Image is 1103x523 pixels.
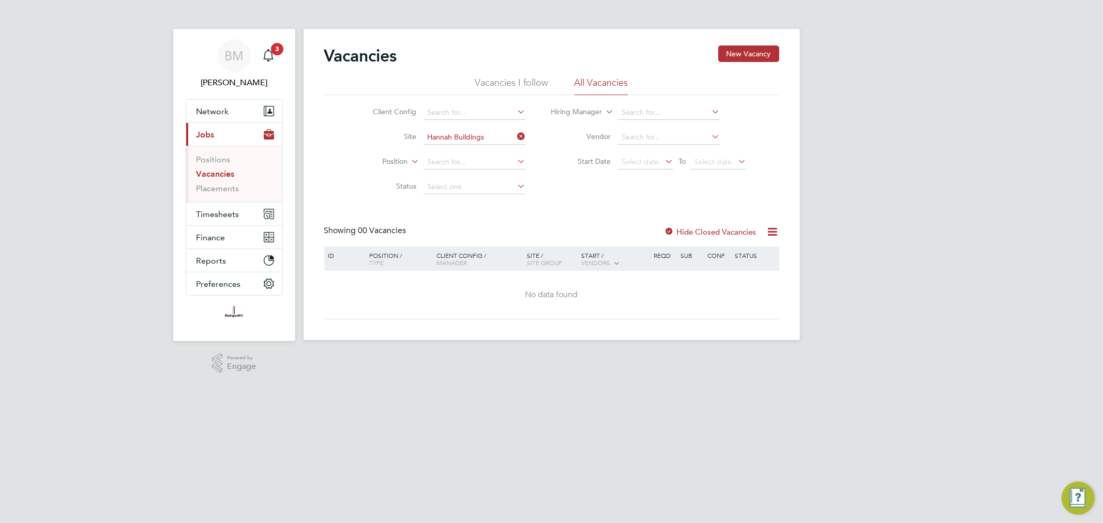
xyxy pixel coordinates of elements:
a: Placements [197,183,239,193]
input: Search for... [424,130,525,145]
button: Reports [186,249,282,272]
span: Site Group [527,258,562,267]
a: Positions [197,155,231,164]
span: Timesheets [197,209,239,219]
span: Network [197,106,229,116]
a: Vacancies [197,169,235,179]
div: Jobs [186,146,282,202]
button: Finance [186,226,282,249]
span: Jobs [197,130,215,140]
a: Powered byEngage [212,353,256,373]
h2: Vacancies [324,45,397,66]
span: To [675,155,689,168]
span: Select date [622,157,659,166]
a: Go to home page [186,306,283,322]
input: Search for... [618,105,720,120]
span: Preferences [197,279,241,289]
span: Vendors [581,258,610,267]
span: 00 Vacancies [358,225,406,236]
div: Sub [678,247,705,264]
button: Engage Resource Center [1062,482,1095,515]
span: BM [224,49,244,63]
nav: Main navigation [173,29,295,341]
label: Client Config [357,107,416,116]
div: Client Config / [434,247,524,271]
button: Preferences [186,272,282,295]
div: Start / [579,247,651,272]
input: Search for... [424,155,525,170]
span: Select date [694,157,732,166]
div: ID [326,247,362,264]
button: New Vacancy [718,45,779,62]
img: madigangill-logo-retina.png [222,306,246,322]
span: Manager [436,258,467,267]
button: Network [186,100,282,122]
a: 3 [258,39,279,72]
input: Search for... [424,105,525,120]
label: Site [357,132,416,141]
span: Brandon Mollett [186,76,283,89]
button: Jobs [186,123,282,146]
label: Hiring Manager [542,107,602,117]
span: Powered by [227,353,256,362]
label: Hide Closed Vacancies [664,227,757,237]
button: Timesheets [186,203,282,225]
span: Engage [227,362,256,371]
div: Position / [361,247,434,271]
div: Reqd [651,247,678,264]
label: Status [357,181,416,191]
input: Select one [424,180,525,194]
div: Conf [705,247,732,264]
span: Reports [197,256,226,266]
div: Status [732,247,777,264]
label: Position [348,157,407,167]
div: Site / [524,247,579,271]
label: Start Date [551,157,611,166]
label: Vendor [551,132,611,141]
span: Type [369,258,384,267]
span: 3 [271,43,283,55]
li: Vacancies I follow [475,76,549,95]
div: Showing [324,225,409,236]
input: Search for... [618,130,720,145]
a: BM[PERSON_NAME] [186,39,283,89]
span: Finance [197,233,225,242]
div: No data found [326,289,778,300]
li: All Vacancies [575,76,628,95]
